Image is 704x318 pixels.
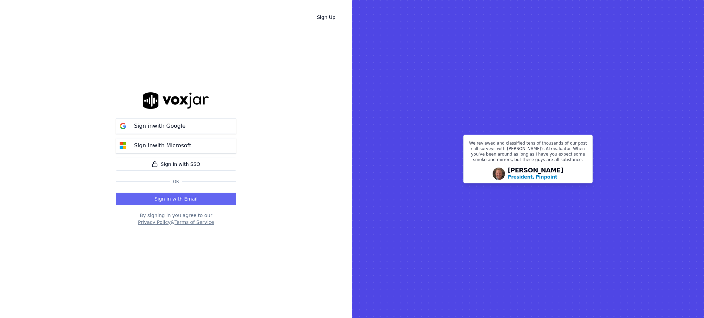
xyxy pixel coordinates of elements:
div: [PERSON_NAME] [508,167,563,180]
a: Sign Up [311,11,341,23]
img: Avatar [493,168,505,180]
p: We reviewed and classified tens of thousands of our post call surveys with [PERSON_NAME]'s AI eva... [468,140,588,165]
div: By signing in you agree to our & [116,212,236,226]
button: Privacy Policy [138,219,170,226]
img: microsoft Sign in button [116,139,130,152]
a: Sign in with SSO [116,158,236,171]
p: President, Pinpoint [508,173,557,180]
button: Sign inwith Google [116,118,236,134]
button: Sign inwith Microsoft [116,138,236,154]
p: Sign in with Google [134,122,186,130]
img: logo [143,92,209,109]
button: Terms of Service [174,219,214,226]
p: Sign in with Microsoft [134,141,191,150]
img: google Sign in button [116,119,130,133]
button: Sign in with Email [116,193,236,205]
span: Or [170,179,182,184]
